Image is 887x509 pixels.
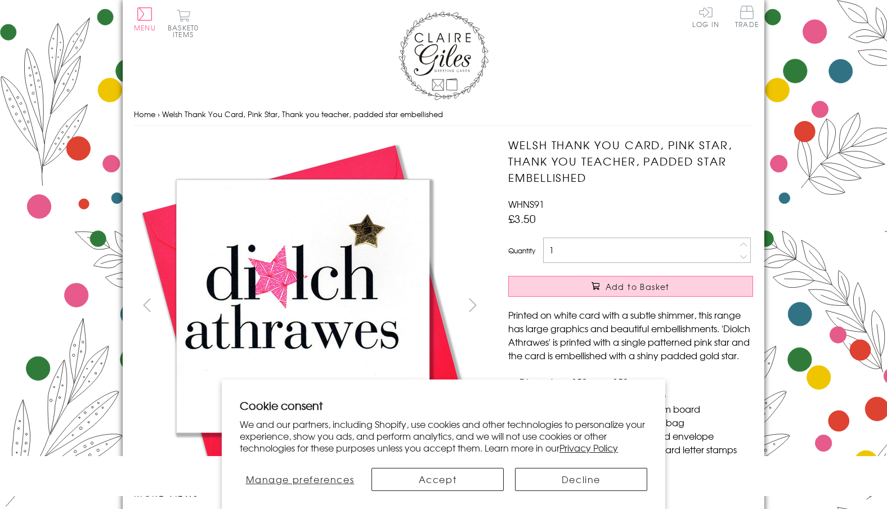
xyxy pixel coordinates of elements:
p: Printed on white card with a subtle shimmer, this range has large graphics and beautiful embellis... [508,308,753,362]
button: prev [134,292,159,318]
label: Quantity [508,245,535,256]
span: £3.50 [508,211,536,226]
span: Trade [735,6,759,28]
button: Manage preferences [240,468,360,491]
button: Accept [371,468,504,491]
h1: Welsh Thank You Card, Pink Star, Thank you teacher, padded star embellished [508,137,753,185]
button: next [460,292,486,318]
button: Decline [515,468,647,491]
span: › [158,109,160,119]
span: Welsh Thank You Card, Pink Star, Thank you teacher, padded star embellished [162,109,443,119]
img: Claire Giles Greetings Cards [398,11,489,100]
button: Basket0 items [168,9,199,38]
p: We and our partners, including Shopify, use cookies and other technologies to personalize your ex... [240,418,647,453]
img: Welsh Thank You Card, Pink Star, Thank you teacher, padded star embellished [134,137,472,475]
li: Dimensions: 150mm x 150mm [519,375,753,389]
span: Add to Basket [606,281,670,292]
img: Welsh Thank You Card, Pink Star, Thank you teacher, padded star embellished [486,137,823,475]
a: Trade [735,6,759,30]
h2: Cookie consent [240,398,647,413]
nav: breadcrumbs [134,103,753,126]
a: Log In [692,6,719,28]
button: Menu [134,7,156,31]
span: Menu [134,23,156,33]
button: Add to Basket [508,276,753,297]
span: Manage preferences [246,472,355,486]
span: 0 items [173,23,199,39]
a: Privacy Policy [559,441,618,454]
a: Home [134,109,155,119]
span: WHNS91 [508,197,544,211]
